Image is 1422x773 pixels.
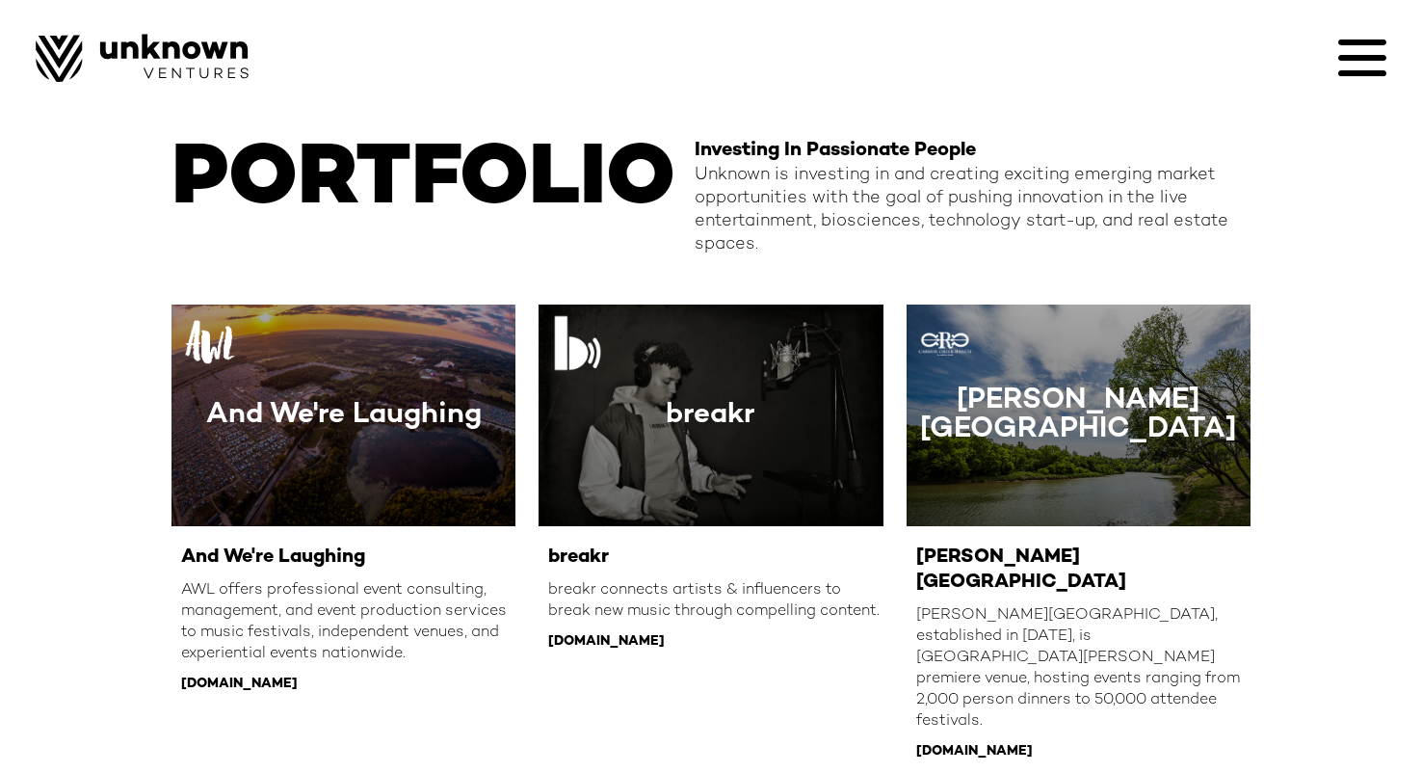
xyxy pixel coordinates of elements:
div: Unknown is investing in and creating exciting emerging market opportunities with the goal of push... [695,164,1251,256]
div: AWL offers professional event consulting, management, and event production services to music fest... [181,580,515,665]
a: And We're LaughingAnd We're LaughingAWL offers professional event consulting, management, and eve... [171,305,515,694]
div: [DOMAIN_NAME] [548,632,882,652]
h1: PORTFOLIO [171,139,675,256]
img: Image of Unknown Ventures Logo. [36,34,249,82]
div: breakr connects artists & influencers to break new music through compelling content. [548,580,882,623]
div: And We're Laughing [206,401,482,430]
strong: Investing In Passionate People [695,141,976,161]
div: breakr [548,546,882,571]
div: breakr [666,401,755,430]
div: [PERSON_NAME][GEOGRAPHIC_DATA], established in [DATE], is [GEOGRAPHIC_DATA][PERSON_NAME] premiere... [916,605,1251,733]
div: [PERSON_NAME][GEOGRAPHIC_DATA] [920,386,1237,444]
div: And We're Laughing [181,546,515,571]
div: [DOMAIN_NAME] [916,742,1251,761]
a: breakrbreakrbreakr connects artists & influencers to break new music through compelling content.[... [539,305,882,652]
div: [PERSON_NAME][GEOGRAPHIC_DATA] [916,546,1251,596]
a: [PERSON_NAME][GEOGRAPHIC_DATA][PERSON_NAME][GEOGRAPHIC_DATA][PERSON_NAME][GEOGRAPHIC_DATA], estab... [907,305,1251,761]
div: [DOMAIN_NAME] [181,675,515,694]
